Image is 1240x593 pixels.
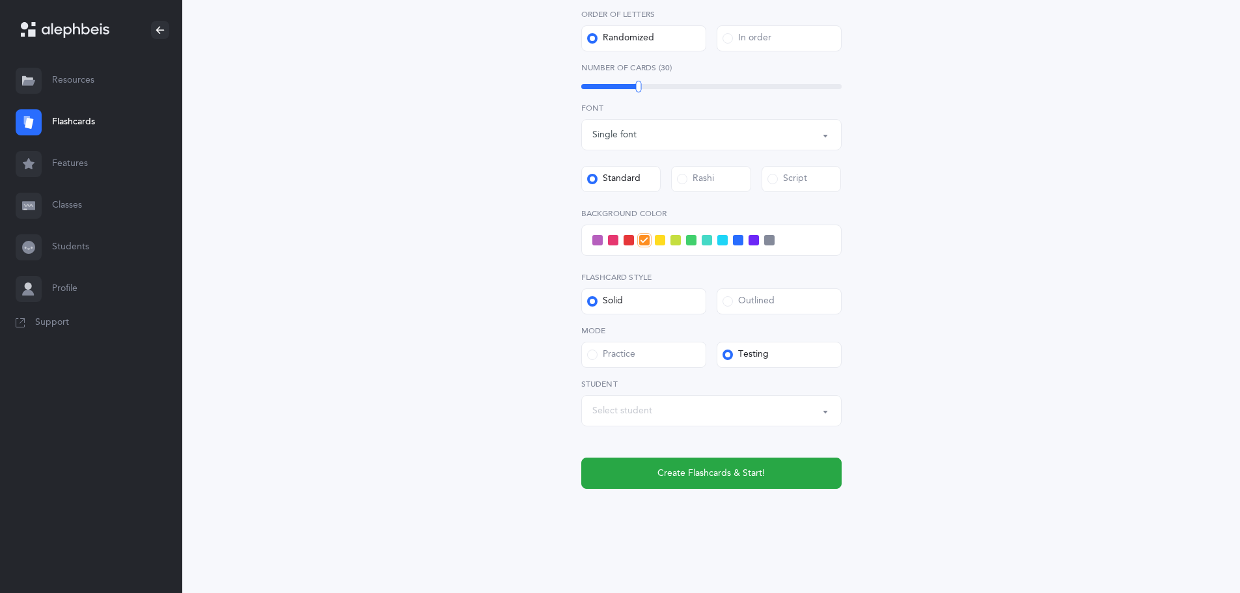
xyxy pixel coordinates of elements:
div: Solid [587,295,623,308]
div: In order [723,32,771,45]
div: Testing [723,348,769,361]
div: Select student [592,404,652,418]
label: Flashcard Style [581,271,842,283]
button: Single font [581,119,842,150]
div: Single font [592,128,637,142]
label: Order of letters [581,8,842,20]
label: Number of Cards (30) [581,62,842,74]
label: Student [581,378,842,390]
span: Support [35,316,69,329]
div: Outlined [723,295,775,308]
button: Select student [581,395,842,426]
label: Background color [581,208,842,219]
div: Rashi [677,172,714,186]
div: Practice [587,348,635,361]
div: Script [767,172,807,186]
label: Font [581,102,842,114]
div: Standard [587,172,641,186]
span: Create Flashcards & Start! [657,467,765,480]
label: Mode [581,325,842,337]
div: Randomized [587,32,654,45]
button: Create Flashcards & Start! [581,458,842,489]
